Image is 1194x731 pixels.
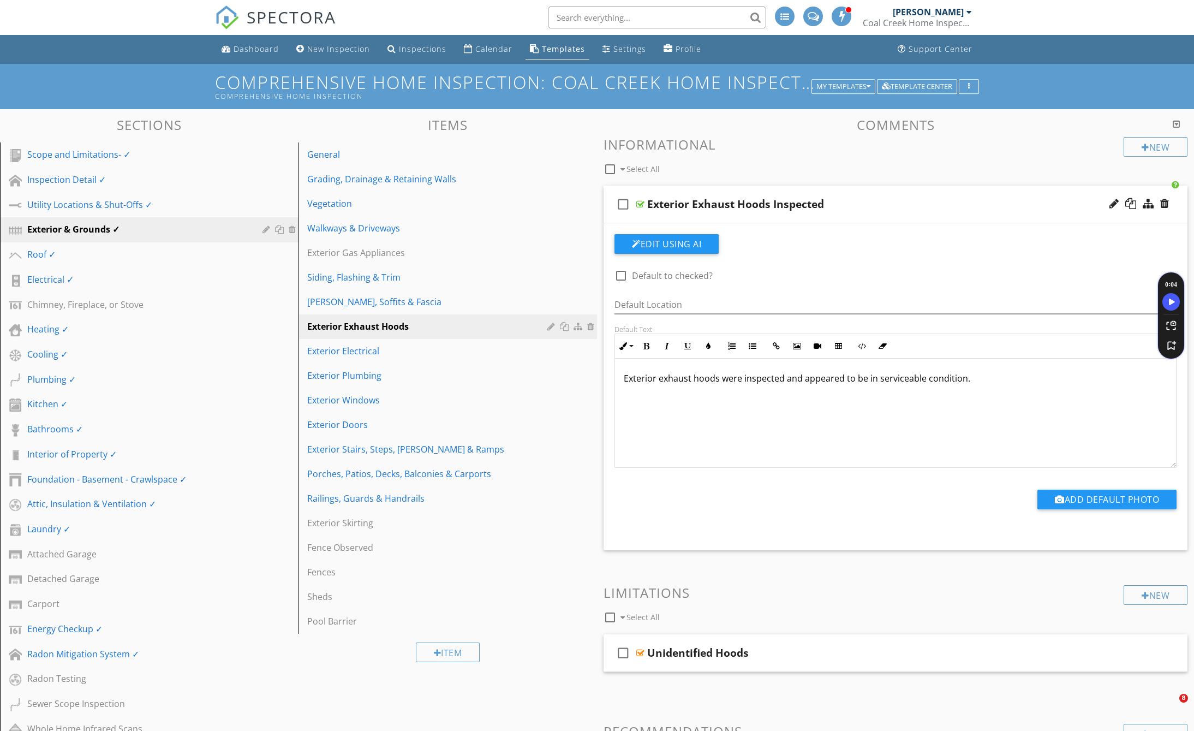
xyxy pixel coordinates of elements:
div: Fence Observed [307,541,551,554]
a: Dashboard [217,39,283,60]
div: Exterior Windows [307,394,551,407]
div: Carport [27,597,247,610]
span: Select All [626,164,660,174]
span: SPECTORA [247,5,336,28]
button: Template Center [877,79,957,94]
div: Interior of Property ✓ [27,448,247,461]
div: Attached Garage [27,548,247,561]
a: Support Center [893,39,977,60]
div: Railings, Guards & Handrails [307,492,551,505]
div: Inspections [399,44,446,54]
div: Sheds [307,590,551,603]
span: Select All [626,612,660,622]
button: Insert Video [807,336,828,356]
h3: Limitations [604,585,1187,600]
div: Exterior Electrical [307,344,551,358]
h1: Comprehensive Home Inspection: Coal Creek Home Inspections [215,73,979,100]
div: New Inspection [307,44,370,54]
div: Foundation - Basement - Crawlspace ✓ [27,473,247,486]
div: Default Text [614,325,1177,334]
div: Exterior Skirting [307,516,551,530]
div: Exterior Doors [307,418,551,431]
div: Exterior Exhaust Hoods [307,320,551,333]
a: Profile [659,39,706,60]
div: New [1124,585,1187,605]
div: [PERSON_NAME] [893,7,964,17]
i: check_box_outline_blank [614,191,632,217]
div: Support Center [909,44,972,54]
button: Code View [851,336,872,356]
div: General [307,148,551,161]
button: Ordered List [721,336,742,356]
i: check_box_outline_blank [614,640,632,666]
div: Utility Locations & Shut-Offs ✓ [27,198,247,211]
button: Insert Link (⌘K) [766,336,786,356]
a: Templates [526,39,589,60]
h3: Comments [604,117,1187,132]
div: Comprehensive Home Inspection [215,92,815,100]
div: Attic, Insulation & Ventilation ✓ [27,497,247,510]
div: Sewer Scope Inspection [27,697,247,710]
button: Edit Using AI [614,234,719,254]
div: Siding, Flashing & Trim [307,271,551,284]
div: Grading, Drainage & Retaining Walls [307,173,551,186]
div: Laundry ✓ [27,522,247,536]
button: Insert Table [828,336,849,356]
div: [PERSON_NAME], Soffits & Fascia [307,295,551,308]
label: Default to checked? [632,270,713,281]
div: Walkways & Driveways [307,222,551,235]
p: Exterior exhaust hoods were inspected and appeared to be in serviceable condition. [624,372,1167,385]
div: Energy Checkup ✓ [27,622,247,635]
input: Search everything... [548,7,766,28]
div: Exterior Stairs, Steps, [PERSON_NAME] & Ramps [307,443,551,456]
div: Exterior & Grounds ✓ [27,223,247,236]
div: Fences [307,566,551,579]
div: Plumbing ✓ [27,373,247,386]
div: Exterior Gas Appliances [307,246,551,259]
div: Template Center [882,83,952,91]
div: Scope and Limitations- ✓ [27,148,247,161]
button: My Templates [811,79,875,94]
div: Settings [613,44,646,54]
div: Coal Creek Home Inspections [863,17,972,28]
span: 8 [1179,694,1188,703]
div: Heating ✓ [27,323,247,336]
div: Templates [542,44,585,54]
button: Inline Style [615,336,636,356]
div: Inspection Detail ✓ [27,173,247,186]
h3: Items [298,117,597,132]
button: Clear Formatting [872,336,893,356]
a: Calendar [459,39,517,60]
div: Roof ✓ [27,248,247,261]
div: Porches, Patios, Decks, Balconies & Carports [307,467,551,480]
div: Radon Mitigation System ✓ [27,647,247,661]
div: Exterior Plumbing [307,369,551,382]
button: Unordered List [742,336,763,356]
div: My Templates [816,83,870,91]
div: Calendar [475,44,512,54]
h3: Informational [604,137,1187,152]
div: Unidentified Hoods [647,646,749,659]
a: Template Center [877,81,957,91]
button: Italic (⌘I) [656,336,677,356]
img: The Best Home Inspection Software - Spectora [215,5,239,29]
a: SPECTORA [215,15,336,38]
div: Bathrooms ✓ [27,423,247,436]
div: Chimney, Fireplace, or Stove [27,298,247,311]
div: New [1124,137,1187,157]
button: Add Default Photo [1037,490,1177,509]
input: Default Location [614,296,1161,314]
div: Dashboard [234,44,279,54]
iframe: Intercom live chat [1157,694,1183,720]
div: Kitchen ✓ [27,397,247,411]
button: Colors [698,336,719,356]
a: Settings [598,39,650,60]
div: Cooling ✓ [27,348,247,361]
div: Profile [676,44,701,54]
a: Inspections [383,39,451,60]
div: Radon Testing [27,672,247,685]
a: New Inspection [292,39,374,60]
div: Item [416,643,480,662]
button: Insert Image (⌘P) [786,336,807,356]
div: Detached Garage [27,572,247,585]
